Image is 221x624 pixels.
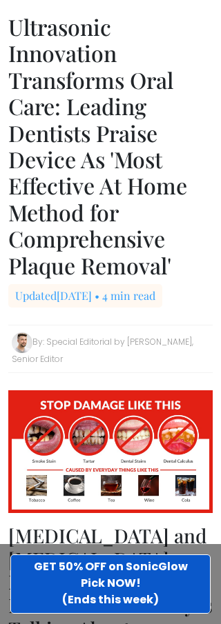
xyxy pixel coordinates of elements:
[34,558,188,607] strong: GET 50% OFF on SonicGlow Pick NOW! (Ends this week)
[8,284,162,308] span: Updated [DATE] • 4 min read
[8,325,213,373] div: By: Special Editorial by [PERSON_NAME], Senior Editor
[12,332,32,353] img: Image
[10,554,211,614] a: GET 50% OFF on SonicGlow Pick NOW!(Ends this week)
[8,12,187,280] b: Ultrasonic Innovation Transforms Oral Care: Leading Dentists Praise Device As 'Most Effective At ...
[8,390,213,513] img: producta1.jpg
